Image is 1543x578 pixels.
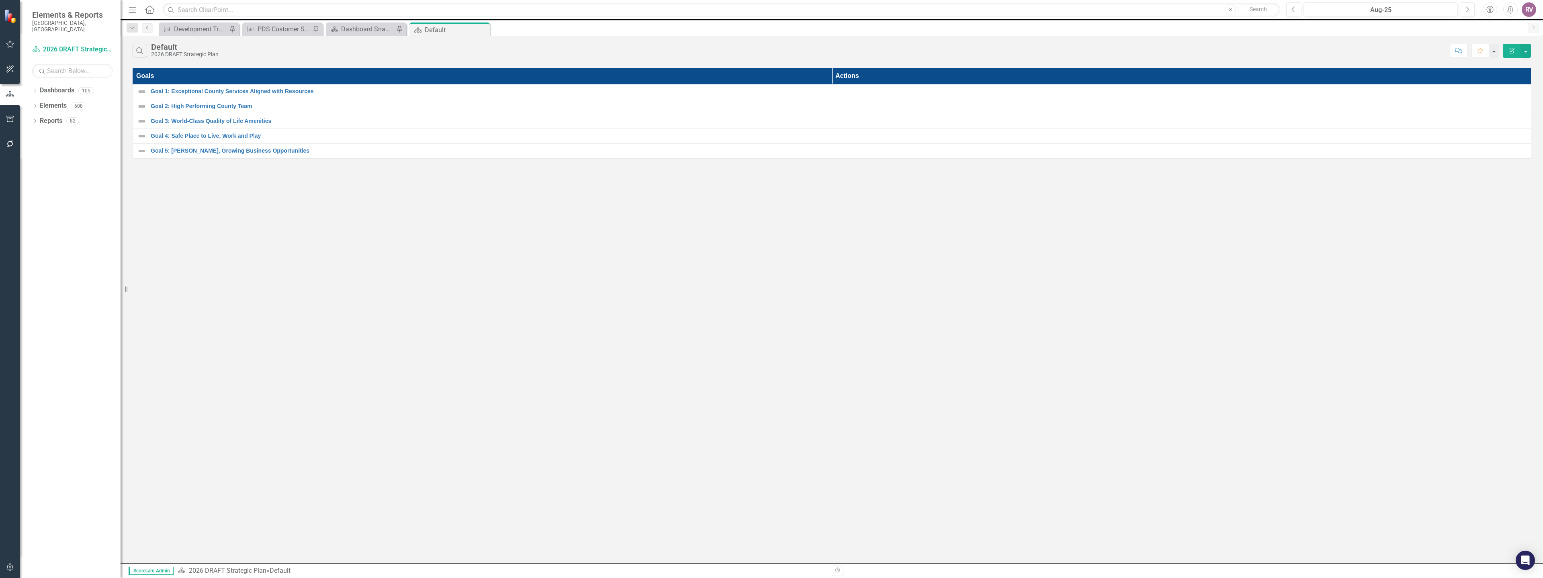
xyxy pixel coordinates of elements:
[133,143,832,158] td: Double-Click to Edit Right Click for Context Menu
[151,43,219,51] div: Default
[40,86,74,95] a: Dashboards
[133,114,832,129] td: Double-Click to Edit Right Click for Context Menu
[328,24,394,34] a: Dashboard Snapshot
[1522,2,1536,17] button: RV
[40,116,62,126] a: Reports
[151,133,828,139] a: Goal 4: Safe Place to Live, Work and Play
[1304,2,1458,17] button: Aug-25
[1250,6,1267,12] span: Search
[133,129,832,143] td: Double-Click to Edit Right Click for Context Menu
[151,51,219,57] div: 2026 DRAFT Strategic Plan
[1306,5,1455,15] div: Aug-25
[161,24,227,34] a: Development Trends
[258,24,311,34] div: PDS Customer Service (Copy) w/ Accela
[270,567,291,574] div: Default
[425,25,488,35] div: Default
[133,99,832,114] td: Double-Click to Edit Right Click for Context Menu
[189,567,266,574] a: 2026 DRAFT Strategic Plan
[66,118,79,125] div: 82
[163,3,1280,17] input: Search ClearPoint...
[151,118,828,124] a: Goal 3: World-Class Quality of Life Amenities
[133,84,832,99] td: Double-Click to Edit Right Click for Context Menu
[151,148,828,154] a: Goal 5: [PERSON_NAME], Growing Business Opportunities
[32,20,113,33] small: [GEOGRAPHIC_DATA], [GEOGRAPHIC_DATA]
[137,116,147,126] img: Not Defined
[151,88,828,94] a: Goal 1: Exceptional County Services Aligned with Resources
[178,566,826,576] div: »
[137,87,147,96] img: Not Defined
[341,24,394,34] div: Dashboard Snapshot
[1516,551,1535,570] div: Open Intercom Messenger
[32,10,113,20] span: Elements & Reports
[71,102,86,109] div: 608
[137,102,147,111] img: Not Defined
[4,9,18,23] img: ClearPoint Strategy
[1238,4,1278,15] button: Search
[32,64,113,78] input: Search Below...
[137,146,147,156] img: Not Defined
[40,101,67,110] a: Elements
[32,45,113,54] a: 2026 DRAFT Strategic Plan
[137,131,147,141] img: Not Defined
[244,24,311,34] a: PDS Customer Service (Copy) w/ Accela
[174,24,227,34] div: Development Trends
[129,567,174,575] span: Scorecard Admin
[151,103,828,109] a: Goal 2: High Performing County Team
[78,87,94,94] div: 105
